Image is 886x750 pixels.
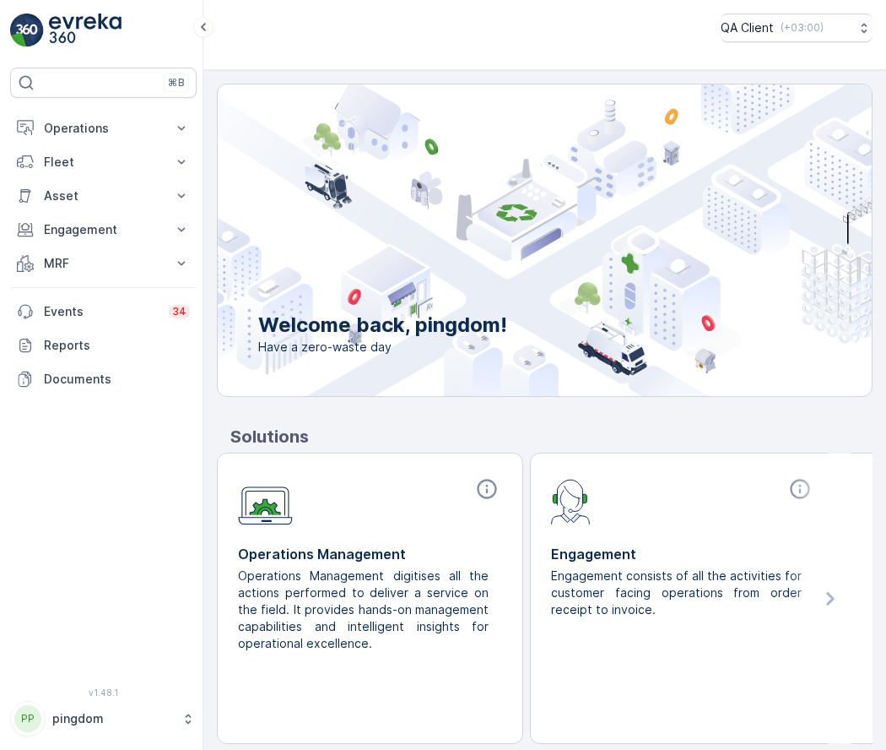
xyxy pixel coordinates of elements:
[10,145,197,179] button: Fleet
[44,221,163,238] p: Engagement
[44,371,190,388] p: Documents
[10,362,197,396] a: Documents
[10,329,197,362] a: Reports
[44,154,163,171] p: Fleet
[172,305,186,318] p: 34
[238,477,293,525] img: module-icon
[230,424,872,449] p: Solutions
[142,84,872,396] img: city illustration
[10,701,197,736] button: PPpingdom
[10,213,197,247] button: Engagement
[14,705,41,732] div: PP
[10,247,197,280] button: MRF
[44,120,163,137] p: Operations
[238,544,502,564] p: Operations Management
[10,111,197,145] button: Operations
[721,19,774,36] p: QA Client
[44,255,163,272] p: MRF
[49,14,122,47] img: logo_light-DOdMpM7g.png
[551,477,591,524] img: module-icon
[44,303,159,320] p: Events
[551,544,815,564] p: Engagement
[258,339,507,356] span: Have a zero-waste day
[44,187,163,204] p: Asset
[10,295,197,329] a: Events34
[551,568,802,618] p: Engagement consists of all the activities for customer facing operations from order receipt to in...
[721,14,872,42] button: QA Client(+03:00)
[52,710,173,727] p: pingdom
[168,76,185,90] p: ⌘B
[44,337,190,354] p: Reports
[10,179,197,213] button: Asset
[781,21,824,35] p: ( +03:00 )
[10,687,197,698] span: v 1.48.1
[258,312,507,339] p: Welcome back, pingdom!
[10,14,44,47] img: logo
[238,568,489,652] p: Operations Management digitises all the actions performed to deliver a service on the field. It p...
